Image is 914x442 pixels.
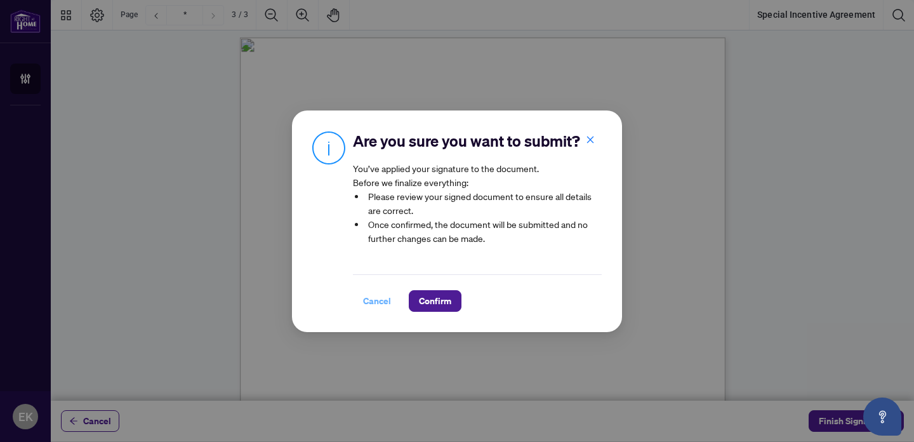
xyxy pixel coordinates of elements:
button: Open asap [863,398,901,436]
img: Info Icon [312,131,345,164]
span: close [586,135,595,144]
li: Once confirmed, the document will be submitted and no further changes can be made. [366,217,602,245]
h2: Are you sure you want to submit? [353,131,602,151]
button: Confirm [409,290,461,312]
span: Cancel [363,291,391,311]
article: You’ve applied your signature to the document. Before we finalize everything: [353,161,602,254]
span: Confirm [419,291,451,311]
li: Please review your signed document to ensure all details are correct. [366,189,602,217]
button: Cancel [353,290,401,312]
